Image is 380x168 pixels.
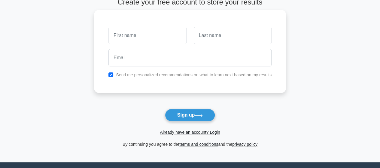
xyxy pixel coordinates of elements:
div: By continuing you agree to the and the [90,141,290,148]
label: Send me personalized recommendations on what to learn next based on my results [116,72,272,77]
a: privacy policy [232,142,257,147]
input: Email [108,49,272,66]
input: Last name [194,27,272,44]
a: terms and conditions [179,142,218,147]
a: Already have an account? Login [160,130,220,135]
button: Sign up [165,109,215,121]
input: First name [108,27,186,44]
